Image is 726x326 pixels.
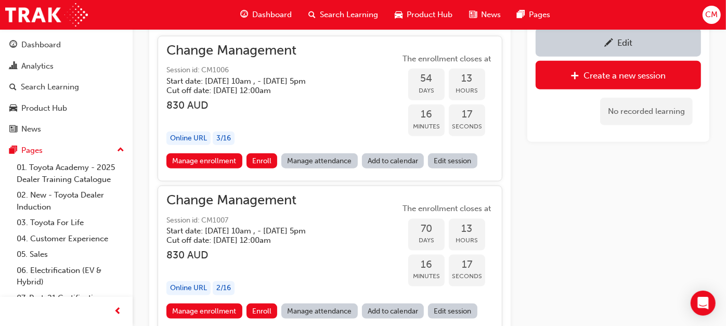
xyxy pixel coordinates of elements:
[408,223,445,235] span: 70
[536,61,701,89] a: Create a new session
[12,290,128,306] a: 07. Parts21 Certification
[408,234,445,246] span: Days
[604,38,613,49] span: pencil-icon
[362,304,424,319] a: Add to calendar
[461,4,509,25] a: news-iconNews
[408,109,445,121] span: 16
[281,304,358,319] a: Manage attendance
[428,304,477,319] a: Edit session
[252,307,271,316] span: Enroll
[12,246,128,263] a: 05. Sales
[4,99,128,118] a: Product Hub
[247,304,278,319] button: Enroll
[408,85,445,97] span: Days
[529,9,551,21] span: Pages
[408,259,445,271] span: 16
[166,236,306,245] h5: Cut off date: [DATE] 12:00am
[9,83,17,92] span: search-icon
[449,109,485,121] span: 17
[12,215,128,231] a: 03. Toyota For Life
[240,8,248,21] span: guage-icon
[252,157,271,165] span: Enroll
[21,145,43,157] div: Pages
[166,194,322,206] span: Change Management
[166,132,211,146] div: Online URL
[4,35,128,55] a: Dashboard
[600,98,693,125] div: No recorded learning
[9,104,17,113] span: car-icon
[308,8,316,21] span: search-icon
[449,234,485,246] span: Hours
[517,8,525,21] span: pages-icon
[166,194,494,322] button: Change ManagementSession id: CM1007Start date: [DATE] 10am , - [DATE] 5pm Cut off date: [DATE] 12...
[509,4,559,25] a: pages-iconPages
[362,153,424,168] a: Add to calendar
[21,81,79,93] div: Search Learning
[449,121,485,133] span: Seconds
[213,281,235,295] div: 2 / 16
[449,259,485,271] span: 17
[12,263,128,290] a: 06. Electrification (EV & Hybrid)
[449,270,485,282] span: Seconds
[4,120,128,139] a: News
[4,141,128,160] button: Pages
[166,86,306,95] h5: Cut off date: [DATE] 12:00am
[386,4,461,25] a: car-iconProduct Hub
[705,9,718,21] span: CM
[166,249,322,261] h3: 830 AUD
[617,37,632,48] div: Edit
[252,9,292,21] span: Dashboard
[117,144,124,157] span: up-icon
[400,203,494,215] span: The enrollment closes at
[408,73,445,85] span: 54
[166,76,306,86] h5: Start date: [DATE] 10am , - [DATE] 5pm
[400,53,494,65] span: The enrollment closes at
[449,73,485,85] span: 13
[9,125,17,134] span: news-icon
[9,41,17,50] span: guage-icon
[12,187,128,215] a: 02. New - Toyota Dealer Induction
[166,226,306,236] h5: Start date: [DATE] 10am , - [DATE] 5pm
[571,71,580,82] span: plus-icon
[584,70,666,81] div: Create a new session
[469,8,477,21] span: news-icon
[166,281,211,295] div: Online URL
[320,9,378,21] span: Search Learning
[247,153,278,168] button: Enroll
[9,62,17,71] span: chart-icon
[428,153,477,168] a: Edit session
[166,153,242,168] a: Manage enrollment
[12,231,128,247] a: 04. Customer Experience
[213,132,235,146] div: 3 / 16
[408,270,445,282] span: Minutes
[166,64,322,76] span: Session id: CM1006
[21,123,41,135] div: News
[5,3,88,27] img: Trak
[166,45,322,57] span: Change Management
[395,8,403,21] span: car-icon
[21,39,61,51] div: Dashboard
[21,102,67,114] div: Product Hub
[166,45,494,173] button: Change ManagementSession id: CM1006Start date: [DATE] 10am , - [DATE] 5pm Cut off date: [DATE] 12...
[12,160,128,187] a: 01. Toyota Academy - 2025 Dealer Training Catalogue
[4,57,128,76] a: Analytics
[691,291,716,316] div: Open Intercom Messenger
[166,99,322,111] h3: 830 AUD
[481,9,501,21] span: News
[449,223,485,235] span: 13
[4,33,128,141] button: DashboardAnalyticsSearch LearningProduct HubNews
[408,121,445,133] span: Minutes
[536,28,701,57] a: Edit
[300,4,386,25] a: search-iconSearch Learning
[166,215,322,227] span: Session id: CM1007
[281,153,358,168] a: Manage attendance
[449,85,485,97] span: Hours
[703,6,721,24] button: CM
[232,4,300,25] a: guage-iconDashboard
[407,9,452,21] span: Product Hub
[166,304,242,319] a: Manage enrollment
[4,77,128,97] a: Search Learning
[9,146,17,155] span: pages-icon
